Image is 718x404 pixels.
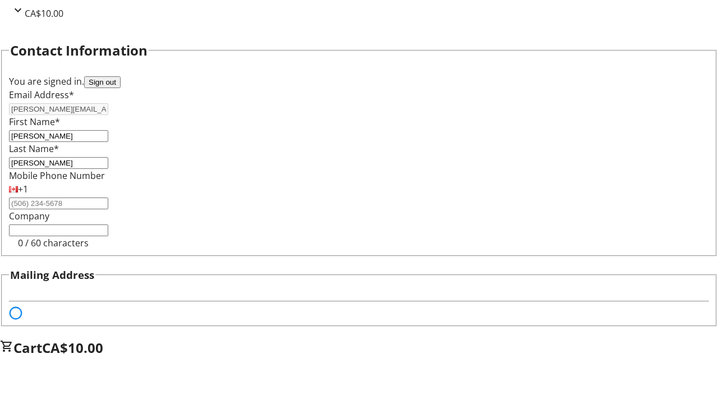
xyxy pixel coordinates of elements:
h3: Mailing Address [10,267,94,283]
label: Last Name* [9,143,59,155]
button: Sign out [84,76,121,88]
input: (506) 234-5678 [9,198,108,209]
label: First Name* [9,116,60,128]
h2: Contact Information [10,40,148,61]
span: CA$10.00 [25,7,63,20]
span: CA$10.00 [42,338,103,357]
label: Company [9,210,49,222]
label: Mobile Phone Number [9,169,105,182]
span: Cart [13,338,42,357]
label: Email Address* [9,89,74,101]
tr-character-limit: 0 / 60 characters [18,237,89,249]
div: You are signed in. [9,75,709,88]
